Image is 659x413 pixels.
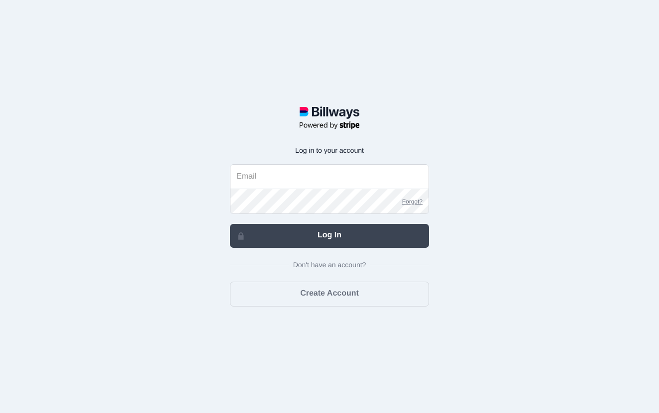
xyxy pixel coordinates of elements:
a: Log In [230,224,429,248]
img: logotype-powered-by-stripe.svg [300,106,359,130]
a: Create Account [230,282,429,307]
p: Log in to your account [230,146,429,154]
input: Email [230,165,429,189]
a: Forgot? [396,189,429,213]
span: Don't have an account? [289,260,370,270]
